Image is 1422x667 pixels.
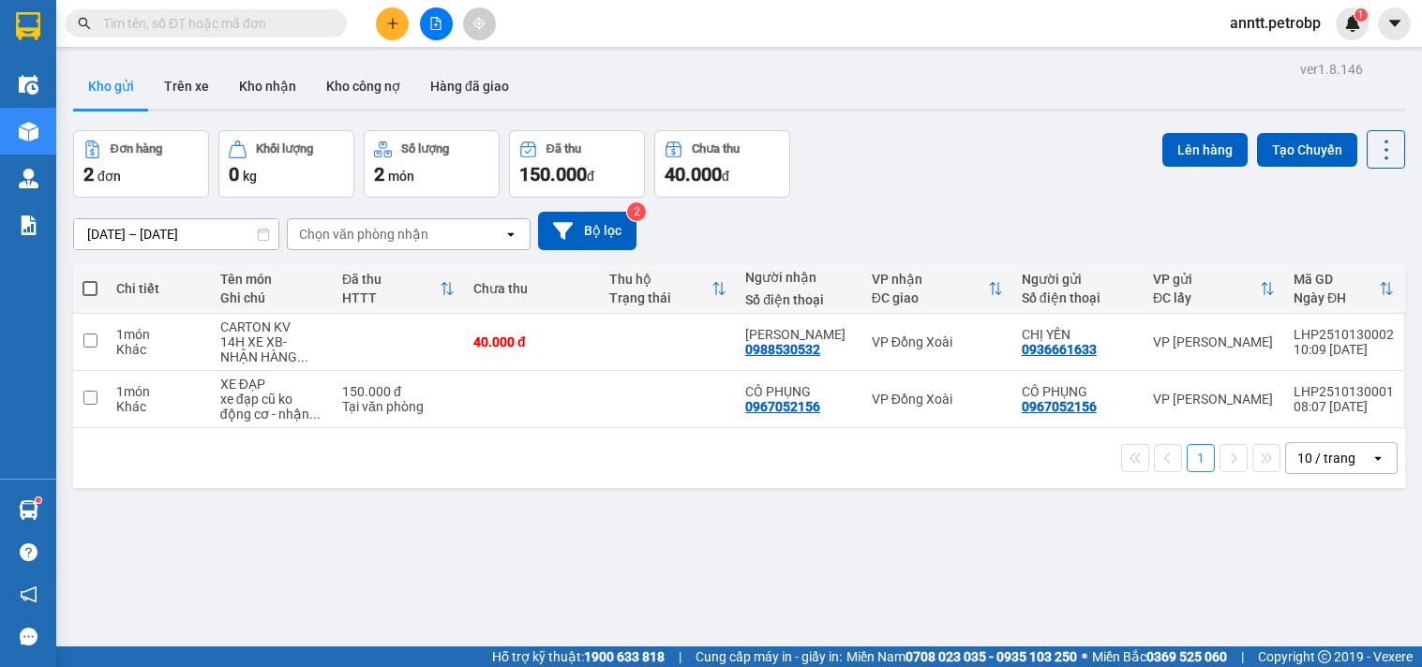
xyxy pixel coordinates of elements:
[1022,399,1097,414] div: 0967052156
[116,342,202,357] div: Khác
[1144,264,1284,314] th: Toggle SortBy
[745,384,853,399] div: CÔ PHỤNG
[220,319,323,334] div: CARTON KV
[364,130,500,198] button: Số lượng2món
[1092,646,1227,667] span: Miền Bắc
[1146,649,1227,664] strong: 0369 525 060
[1386,15,1403,32] span: caret-down
[472,17,486,30] span: aim
[1370,451,1385,466] svg: open
[1082,653,1087,660] span: ⚪️
[473,334,591,349] div: 40.000 đ
[1022,290,1134,305] div: Số điện thoại
[297,349,308,364] span: ...
[342,399,455,414] div: Tại văn phòng
[16,12,40,40] img: logo-vxr
[1241,646,1244,667] span: |
[654,130,790,198] button: Chưa thu40.000đ
[1284,264,1403,314] th: Toggle SortBy
[692,142,740,156] div: Chưa thu
[463,7,496,40] button: aim
[342,290,440,305] div: HTTT
[872,392,1003,407] div: VP Đồng Xoài
[36,497,41,503] sup: 1
[429,17,442,30] span: file-add
[1294,384,1394,399] div: LHP2510130001
[745,342,820,357] div: 0988530532
[1162,133,1248,167] button: Lên hàng
[1294,327,1394,342] div: LHP2510130002
[149,64,224,109] button: Trên xe
[872,334,1003,349] div: VP Đồng Xoài
[311,64,415,109] button: Kho công nợ
[1357,8,1364,22] span: 1
[74,219,278,249] input: Select a date range.
[745,270,853,285] div: Người nhận
[1153,290,1260,305] div: ĐC lấy
[20,628,37,645] span: message
[609,272,711,287] div: Thu hộ
[1378,7,1411,40] button: caret-down
[609,290,711,305] div: Trạng thái
[1355,8,1368,22] sup: 1
[1257,133,1357,167] button: Tạo Chuyến
[20,543,37,561] span: question-circle
[116,327,202,342] div: 1 món
[243,169,257,184] span: kg
[20,585,37,603] span: notification
[587,169,594,184] span: đ
[492,646,665,667] span: Hỗ trợ kỹ thuật:
[19,75,38,95] img: warehouse-icon
[19,122,38,141] img: warehouse-icon
[519,163,587,185] span: 150.000
[111,142,162,156] div: Đơn hàng
[679,646,681,667] span: |
[220,272,323,287] div: Tên món
[73,130,209,198] button: Đơn hàng2đơn
[116,281,202,296] div: Chi tiết
[1294,342,1394,357] div: 10:09 [DATE]
[401,142,449,156] div: Số lượng
[374,163,384,185] span: 2
[665,163,722,185] span: 40.000
[220,334,323,364] div: 14H XE XB- NHẬN HÀNG TRONG NGÀY
[745,399,820,414] div: 0967052156
[229,163,239,185] span: 0
[218,130,354,198] button: Khối lượng0kg
[509,130,645,198] button: Đã thu150.000đ
[299,225,428,244] div: Chọn văn phòng nhận
[906,649,1077,664] strong: 0708 023 035 - 0935 103 250
[415,64,524,109] button: Hàng đã giao
[388,169,414,184] span: món
[220,392,323,422] div: xe đạp cũ ko động cơ - nhận hàng trong ngày - hàng tới gọi khách
[872,272,988,287] div: VP nhận
[600,264,736,314] th: Toggle SortBy
[1022,384,1134,399] div: CÔ PHỤNG
[584,649,665,664] strong: 1900 633 818
[342,384,455,399] div: 150.000 đ
[1294,399,1394,414] div: 08:07 [DATE]
[538,212,636,250] button: Bộ lọc
[872,290,988,305] div: ĐC giao
[220,377,323,392] div: XE ĐẠP
[1022,342,1097,357] div: 0936661633
[376,7,409,40] button: plus
[546,142,581,156] div: Đã thu
[745,327,853,342] div: ANH HÙNG
[1344,15,1361,32] img: icon-new-feature
[745,292,853,307] div: Số điện thoại
[224,64,311,109] button: Kho nhận
[1187,444,1215,472] button: 1
[627,202,646,221] sup: 2
[503,227,518,242] svg: open
[696,646,842,667] span: Cung cấp máy in - giấy in:
[73,64,149,109] button: Kho gửi
[103,13,324,34] input: Tìm tên, số ĐT hoặc mã đơn
[1153,392,1275,407] div: VP [PERSON_NAME]
[333,264,464,314] th: Toggle SortBy
[309,407,321,422] span: ...
[116,384,202,399] div: 1 món
[19,500,38,520] img: warehouse-icon
[1300,59,1363,80] div: ver 1.8.146
[846,646,1077,667] span: Miền Nam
